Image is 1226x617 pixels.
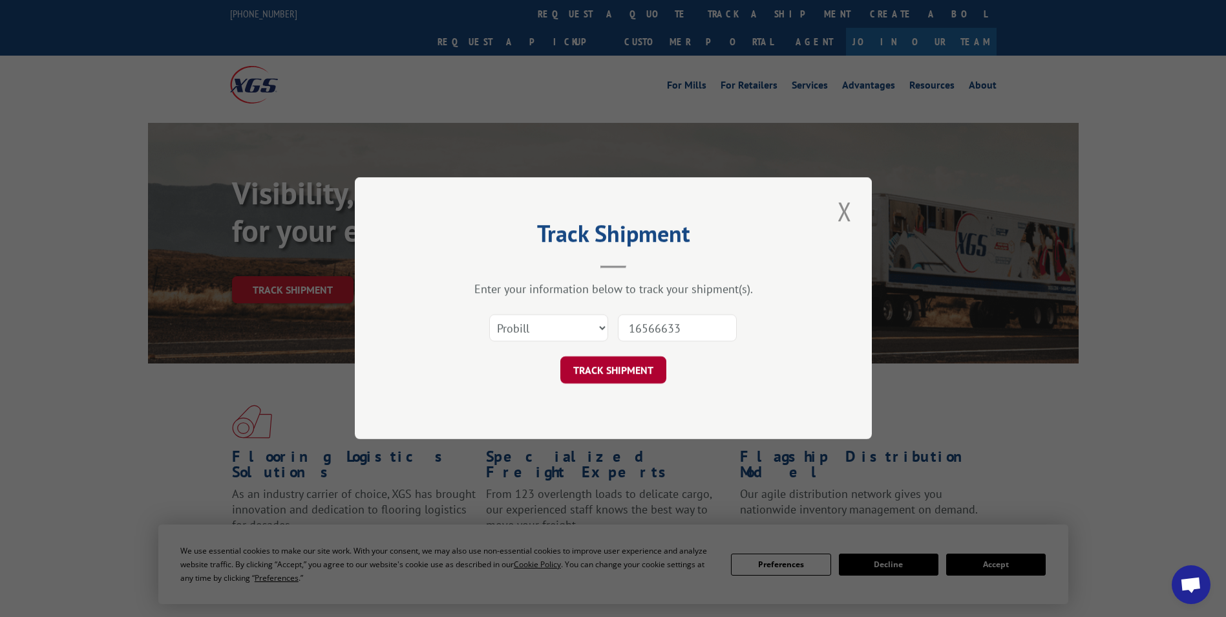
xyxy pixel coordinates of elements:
div: Enter your information below to track your shipment(s). [419,282,807,297]
button: Close modal [834,193,856,229]
h2: Track Shipment [419,224,807,249]
a: Open chat [1172,565,1210,604]
input: Number(s) [618,315,737,342]
button: TRACK SHIPMENT [560,357,666,384]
